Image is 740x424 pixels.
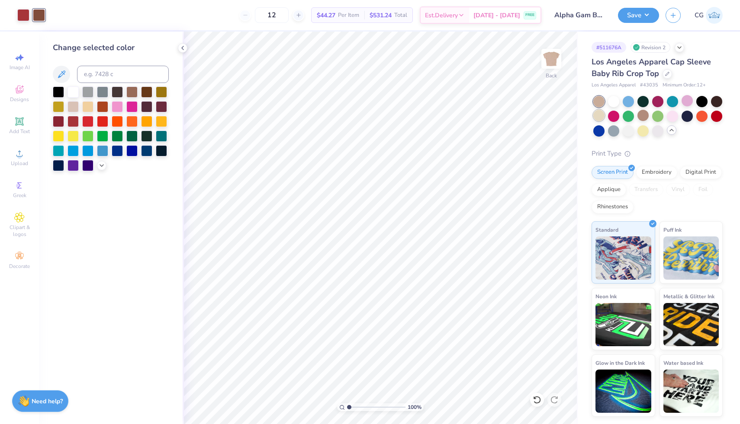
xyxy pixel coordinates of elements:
[548,6,611,24] input: Untitled Design
[636,166,677,179] div: Embroidery
[680,166,722,179] div: Digital Print
[13,192,26,199] span: Greek
[546,72,557,80] div: Back
[4,224,35,238] span: Clipart & logos
[9,263,30,270] span: Decorate
[592,201,634,214] div: Rhinestones
[77,66,169,83] input: e.g. 7428 c
[663,292,714,301] span: Metallic & Glitter Ink
[595,358,645,367] span: Glow in the Dark Ink
[631,42,670,53] div: Revision 2
[695,10,704,20] span: CG
[425,11,458,20] span: Est. Delivery
[370,11,392,20] span: $531.24
[408,403,421,411] span: 100 %
[592,57,711,79] span: Los Angeles Apparel Cap Sleeve Baby Rib Crop Top
[338,11,359,20] span: Per Item
[394,11,407,20] span: Total
[525,12,534,18] span: FREE
[618,8,659,23] button: Save
[473,11,520,20] span: [DATE] - [DATE]
[592,183,626,196] div: Applique
[592,42,626,53] div: # 511676A
[317,11,335,20] span: $44.27
[695,7,723,24] a: CG
[11,160,28,167] span: Upload
[663,358,703,367] span: Water based Ink
[595,370,651,413] img: Glow in the Dark Ink
[32,397,63,405] strong: Need help?
[543,50,560,67] img: Back
[595,303,651,346] img: Neon Ink
[666,183,690,196] div: Vinyl
[595,292,617,301] span: Neon Ink
[706,7,723,24] img: Carlee Gerke
[10,64,30,71] span: Image AI
[663,370,719,413] img: Water based Ink
[255,7,289,23] input: – –
[663,303,719,346] img: Metallic & Glitter Ink
[592,166,634,179] div: Screen Print
[592,149,723,159] div: Print Type
[663,236,719,280] img: Puff Ink
[693,183,713,196] div: Foil
[629,183,663,196] div: Transfers
[595,225,618,234] span: Standard
[663,225,682,234] span: Puff Ink
[9,128,30,135] span: Add Text
[663,82,706,89] span: Minimum Order: 12 +
[592,82,636,89] span: Los Angeles Apparel
[53,42,169,54] div: Change selected color
[595,236,651,280] img: Standard
[10,96,29,103] span: Designs
[640,82,658,89] span: # 43035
